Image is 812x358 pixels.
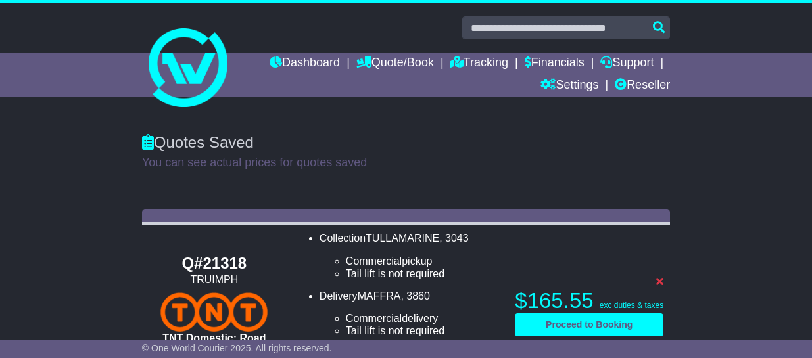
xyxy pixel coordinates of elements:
[142,133,670,152] div: Quotes Saved
[320,232,502,280] li: Collection
[346,267,502,280] li: Tail lift is not required
[149,273,280,286] div: TRUIMPH
[366,233,439,244] span: TULLAMARINE
[356,53,434,75] a: Quote/Book
[346,256,402,267] span: Commercial
[540,75,598,97] a: Settings
[346,312,502,324] li: delivery
[358,290,401,302] span: MAFFRA
[346,324,502,337] li: Tail lift is not required
[149,254,280,273] div: Q#21318
[515,288,593,313] span: $
[600,53,654,75] a: Support
[142,343,332,353] span: © One World Courier 2025. All rights reserved.
[525,53,585,75] a: Financials
[600,301,663,310] span: exc duties & taxes
[160,292,268,332] img: TNT Domestic: Road Express
[450,53,508,75] a: Tracking
[515,313,663,336] a: Proceed to Booking
[320,290,502,338] li: Delivery
[162,332,266,356] span: TNT Domestic: Road Express
[439,233,468,244] span: , 3043
[270,53,340,75] a: Dashboard
[527,288,594,313] span: 165.55
[400,290,429,302] span: , 3860
[615,75,670,97] a: Reseller
[346,255,502,267] li: pickup
[346,313,402,324] span: Commercial
[142,156,670,170] p: You can see actual prices for quotes saved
